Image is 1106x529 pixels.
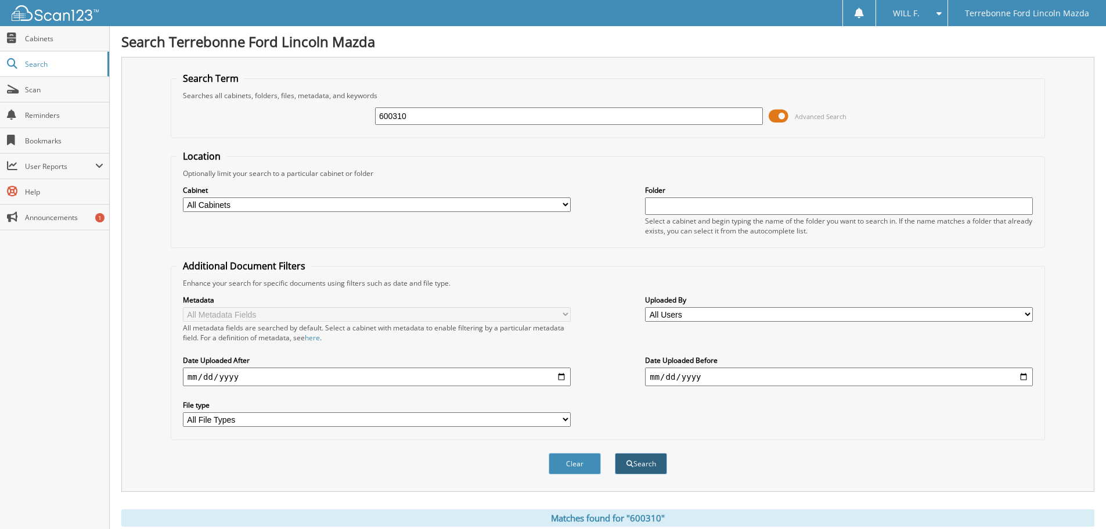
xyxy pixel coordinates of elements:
[183,368,571,386] input: start
[795,112,846,121] span: Advanced Search
[183,323,571,343] div: All metadata fields are searched by default. Select a cabinet with metadata to enable filtering b...
[25,34,103,44] span: Cabinets
[645,368,1033,386] input: end
[177,278,1039,288] div: Enhance your search for specific documents using filters such as date and file type.
[183,355,571,365] label: Date Uploaded After
[645,295,1033,305] label: Uploaded By
[645,216,1033,236] div: Select a cabinet and begin typing the name of the folder you want to search in. If the name match...
[549,453,601,474] button: Clear
[25,136,103,146] span: Bookmarks
[25,59,102,69] span: Search
[177,260,311,272] legend: Additional Document Filters
[25,110,103,120] span: Reminders
[893,10,920,17] span: WILL F.
[25,187,103,197] span: Help
[95,213,105,222] div: 1
[177,72,244,85] legend: Search Term
[183,400,571,410] label: File type
[121,32,1094,51] h1: Search Terrebonne Ford Lincoln Mazda
[177,150,226,163] legend: Location
[645,355,1033,365] label: Date Uploaded Before
[645,185,1033,195] label: Folder
[305,333,320,343] a: here
[177,91,1039,100] div: Searches all cabinets, folders, files, metadata, and keywords
[25,85,103,95] span: Scan
[121,509,1094,527] div: Matches found for "600310"
[965,10,1089,17] span: Terrebonne Ford Lincoln Mazda
[615,453,667,474] button: Search
[12,5,99,21] img: scan123-logo-white.svg
[183,295,571,305] label: Metadata
[183,185,571,195] label: Cabinet
[25,213,103,222] span: Announcements
[25,161,95,171] span: User Reports
[177,168,1039,178] div: Optionally limit your search to a particular cabinet or folder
